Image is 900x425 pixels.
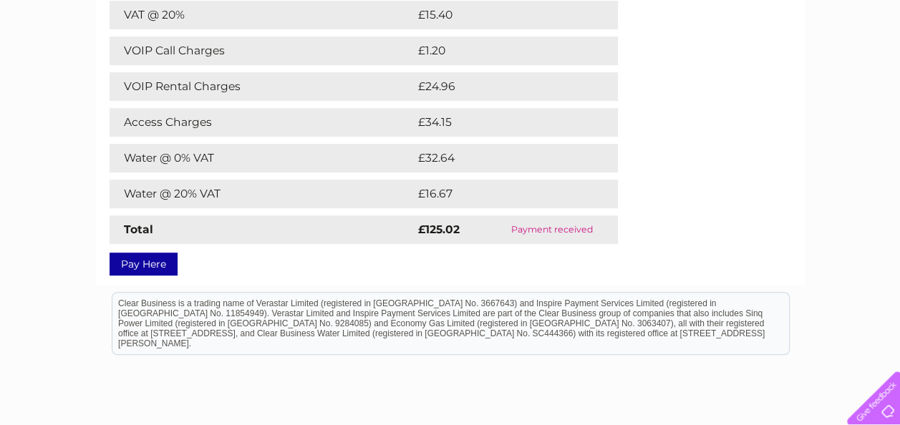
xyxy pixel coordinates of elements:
[110,108,415,137] td: Access Charges
[110,1,415,29] td: VAT @ 20%
[415,144,589,172] td: £32.64
[32,37,105,81] img: logo.png
[124,223,153,236] strong: Total
[110,180,415,208] td: Water @ 20% VAT
[418,223,460,236] strong: £125.02
[110,36,415,65] td: VOIP Call Charges
[630,7,729,25] a: 0333 014 3131
[415,72,590,101] td: £24.96
[415,36,583,65] td: £1.20
[110,144,415,172] td: Water @ 0% VAT
[805,61,840,72] a: Contact
[110,72,415,101] td: VOIP Rental Charges
[112,8,789,69] div: Clear Business is a trading name of Verastar Limited (registered in [GEOGRAPHIC_DATA] No. 3667643...
[724,61,767,72] a: Telecoms
[684,61,715,72] a: Energy
[648,61,675,72] a: Water
[775,61,796,72] a: Blog
[415,1,588,29] td: £15.40
[415,108,588,137] td: £34.15
[110,253,178,275] a: Pay Here
[486,215,617,244] td: Payment received
[853,61,886,72] a: Log out
[415,180,588,208] td: £16.67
